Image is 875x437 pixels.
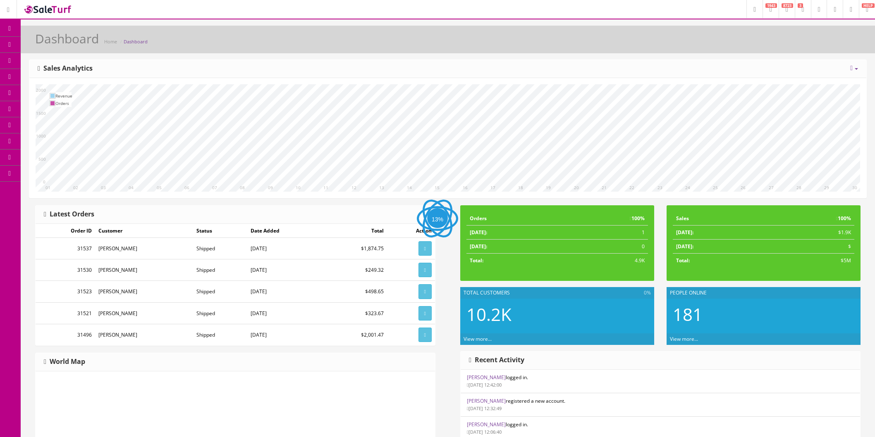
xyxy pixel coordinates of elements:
[676,257,690,264] strong: Total:
[247,259,324,281] td: [DATE]
[469,356,524,364] h3: Recent Activity
[324,259,387,281] td: $249.32
[467,421,506,428] a: [PERSON_NAME]
[562,240,648,254] td: 0
[418,241,432,256] a: View
[95,302,193,324] td: [PERSON_NAME]
[418,263,432,277] a: View
[673,305,854,324] h2: 181
[324,281,387,302] td: $498.65
[55,100,72,107] td: Orders
[470,229,487,236] strong: [DATE]:
[35,32,99,45] h1: Dashboard
[562,226,648,240] td: 1
[768,254,854,268] td: $5M
[562,254,648,268] td: 4.9K
[324,324,387,345] td: $2,001.47
[36,324,95,345] td: 31496
[676,243,693,250] strong: [DATE]:
[782,3,793,8] span: 8723
[470,243,487,250] strong: [DATE]:
[247,302,324,324] td: [DATE]
[765,3,777,8] span: 1943
[467,374,506,381] a: [PERSON_NAME]
[461,393,860,417] li: registered a new account.
[467,405,502,411] small: [DATE] 12:32:49
[193,302,247,324] td: Shipped
[36,259,95,281] td: 31530
[193,324,247,345] td: Shipped
[644,289,651,297] span: 0%
[324,238,387,259] td: $1,874.75
[95,281,193,302] td: [PERSON_NAME]
[467,429,502,435] small: [DATE] 12:06:40
[667,287,861,299] div: People Online
[466,305,648,324] h2: 10.2K
[44,358,85,366] h3: World Map
[193,281,247,302] td: Shipped
[247,224,324,238] td: Date Added
[95,238,193,259] td: [PERSON_NAME]
[862,3,875,8] span: HELP
[461,370,860,393] li: logged in.
[768,226,854,240] td: $1.9K
[418,284,432,299] a: View
[470,257,483,264] strong: Total:
[193,238,247,259] td: Shipped
[247,281,324,302] td: [DATE]
[36,302,95,324] td: 31521
[418,328,432,342] a: View
[387,224,435,238] td: Action
[36,281,95,302] td: 31523
[44,211,94,218] h3: Latest Orders
[23,4,73,15] img: SaleTurf
[247,324,324,345] td: [DATE]
[36,224,95,238] td: Order ID
[324,302,387,324] td: $323.67
[95,259,193,281] td: [PERSON_NAME]
[95,324,193,345] td: [PERSON_NAME]
[55,92,72,100] td: Revenue
[104,38,117,45] a: Home
[247,238,324,259] td: [DATE]
[38,65,93,72] h3: Sales Analytics
[193,259,247,281] td: Shipped
[467,382,502,388] small: [DATE] 12:42:00
[324,224,387,238] td: Total
[798,3,803,8] span: 3
[676,229,693,236] strong: [DATE]:
[673,211,768,226] td: Sales
[460,287,654,299] div: Total Customers
[95,224,193,238] td: Customer
[467,397,506,404] a: [PERSON_NAME]
[418,306,432,321] a: View
[124,38,148,45] a: Dashboard
[466,211,562,226] td: Orders
[768,240,854,254] td: $
[193,224,247,238] td: Status
[562,211,648,226] td: 100%
[464,335,492,342] a: View more...
[768,211,854,226] td: 100%
[36,238,95,259] td: 31537
[670,335,698,342] a: View more...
